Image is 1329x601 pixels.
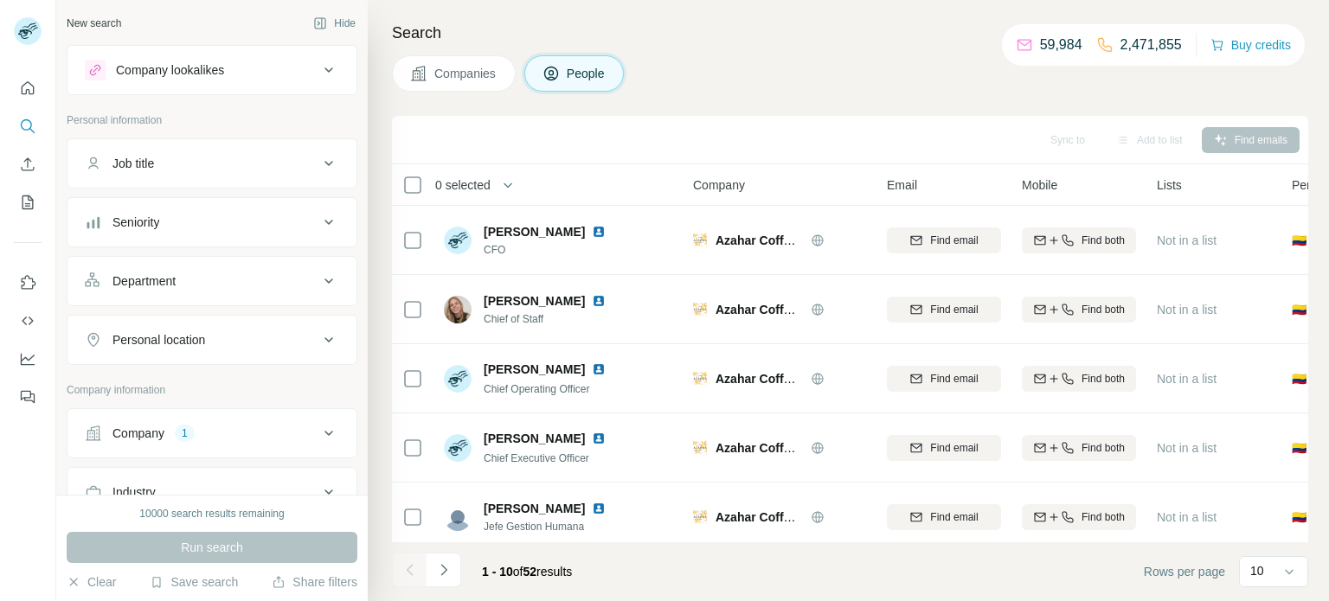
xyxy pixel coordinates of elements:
span: results [482,565,572,579]
button: Company1 [67,412,356,454]
p: 59,984 [1040,35,1082,55]
span: Find email [930,509,978,525]
img: Avatar [444,503,472,531]
span: Chief of Staff [484,311,626,327]
div: Department [112,272,176,290]
button: Seniority [67,201,356,243]
img: LinkedIn logo [592,432,606,445]
div: Industry [112,483,156,501]
img: Logo of Azahar Coffee Company [693,303,707,316]
span: 52 [523,565,537,579]
img: Avatar [444,296,472,323]
button: Search [14,111,42,142]
span: Companies [434,65,498,82]
p: Company information [67,382,357,398]
span: 1 - 10 [482,565,513,579]
h4: Search [392,21,1308,45]
div: Seniority [112,214,159,231]
span: of [513,565,523,579]
span: Not in a list [1157,233,1217,247]
button: Share filters [272,573,357,591]
span: Find email [930,233,978,248]
span: Email [887,176,917,194]
div: 1 [175,425,195,441]
button: Find email [887,227,1001,253]
button: Personal location [67,319,356,361]
p: 10 [1250,562,1264,579]
span: Not in a list [1157,372,1217,386]
span: Chief Executive Officer [484,452,589,464]
button: Job title [67,143,356,184]
span: 🇨🇴 [1292,301,1307,318]
button: Save search [150,573,238,591]
span: Mobile [1022,176,1057,194]
img: Logo of Azahar Coffee Company [693,372,707,386]
button: Find both [1022,227,1136,253]
span: Find both [1082,440,1125,456]
span: [PERSON_NAME] [484,500,585,517]
img: LinkedIn logo [592,294,606,308]
img: LinkedIn logo [592,225,606,239]
button: Find email [887,435,1001,461]
div: Company [112,425,164,442]
span: CFO [484,242,626,258]
button: Find both [1022,366,1136,392]
span: Jefe Gestion Humana [484,519,626,534]
div: 10000 search results remaining [139,506,284,521]
span: Find email [930,302,978,317]
p: 2,471,855 [1120,35,1182,55]
div: Company lookalikes [116,61,224,79]
img: LinkedIn logo [592,362,606,376]
button: Hide [301,10,368,36]
button: Buy credits [1210,33,1291,57]
span: 🇨🇴 [1292,232,1307,249]
img: Avatar [444,227,472,254]
span: Company [693,176,745,194]
span: [PERSON_NAME] [484,361,585,378]
span: Find both [1082,233,1125,248]
div: Job title [112,155,154,172]
button: Find both [1022,297,1136,323]
span: 0 selected [435,176,491,194]
button: Use Surfe API [14,305,42,336]
img: Logo of Azahar Coffee Company [693,510,707,524]
span: Lists [1157,176,1182,194]
button: Industry [67,471,356,513]
img: Logo of Azahar Coffee Company [693,233,707,247]
button: Enrich CSV [14,149,42,180]
button: Find both [1022,504,1136,530]
button: Use Surfe on LinkedIn [14,267,42,298]
img: LinkedIn logo [592,502,606,515]
span: Not in a list [1157,441,1217,455]
span: Find both [1082,302,1125,317]
span: Azahar Coffee Company [716,372,856,386]
button: Dashboard [14,343,42,374]
span: Find email [930,440,978,456]
span: Azahar Coffee Company [716,303,856,316]
span: [PERSON_NAME] [484,223,585,240]
span: Find both [1082,509,1125,525]
div: New search [67,16,121,31]
span: Azahar Coffee Company [716,441,856,455]
img: Avatar [444,434,472,462]
span: Find both [1082,371,1125,387]
button: Quick start [14,73,42,104]
button: My lists [14,187,42,218]
span: Rows per page [1144,563,1225,580]
img: Avatar [444,365,472,393]
span: Not in a list [1157,510,1217,524]
span: Not in a list [1157,303,1217,316]
span: [PERSON_NAME] [484,430,585,447]
button: Find both [1022,435,1136,461]
span: 🇨🇴 [1292,370,1307,387]
button: Company lookalikes [67,49,356,91]
span: Chief Operating Officer [484,383,590,395]
span: 🇨🇴 [1292,508,1307,526]
button: Navigate to next page [427,553,461,587]
span: 🇨🇴 [1292,439,1307,457]
span: [PERSON_NAME] [484,292,585,310]
button: Find email [887,366,1001,392]
div: Personal location [112,331,205,348]
span: Azahar Coffee Company [716,510,856,524]
button: Find email [887,297,1001,323]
